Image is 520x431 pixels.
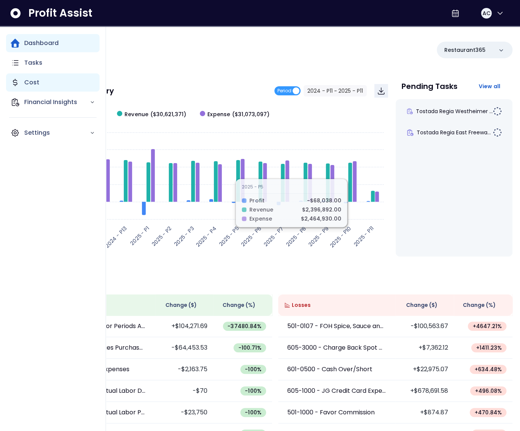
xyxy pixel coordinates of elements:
[395,316,454,337] td: -$100,563.67
[472,79,506,93] button: View all
[24,128,90,137] p: Settings
[129,224,151,247] text: 2025 - P1
[217,224,240,247] text: 2025 - P5
[493,107,502,116] img: Not yet Started
[277,86,291,95] span: Period
[474,366,502,373] span: + 634.48 %
[328,224,353,249] text: 2025 - P10
[24,98,90,107] p: Financial Insights
[207,110,269,118] span: Expense ($31,073,097)
[287,322,386,331] p: 501-0107 - FOH Spice, Sauce and Sweeteners
[444,46,486,54] p: Restaurant365
[103,224,128,249] text: 2024 - P13
[474,409,502,416] span: + 470.84 %
[194,224,218,248] text: 2025 - P4
[245,387,262,395] span: -100 %
[245,366,262,373] span: -100 %
[472,322,502,330] span: + 4647.21 %
[125,110,186,118] span: Revenue ($30,621,371)
[287,365,372,374] p: 601-0500 - Cash Over/Short
[287,386,386,395] p: 605-1000 - JG Credit Card Expenses
[307,224,330,248] text: 2025 - P9
[463,301,496,309] span: Change (%)
[155,402,214,423] td: -$23,750
[406,301,437,309] span: Change ( $ )
[475,387,502,395] span: + 496.08 %
[493,128,502,137] img: Not yet Started
[292,301,311,309] span: Losses
[165,301,197,309] span: Change ( $ )
[402,82,458,90] p: Pending Tasks
[416,107,493,115] span: Tostada Regia Westheimer ...
[173,224,196,247] text: 2025 - P3
[155,380,214,402] td: -$70
[287,343,386,352] p: 605-3000 - Charge Back Spot ON
[352,224,375,248] text: 2025 - P11
[227,322,262,330] span: -37480.84 %
[24,78,39,87] p: Cost
[476,344,502,352] span: + 1411.23 %
[155,316,214,337] td: +$104,271.69
[395,359,454,380] td: +$22,975.07
[287,408,375,417] p: 501-1000 - Favor Commission
[284,224,308,248] text: 2025 - P8
[223,301,255,309] span: Change (%)
[478,82,500,90] span: View all
[150,224,173,247] text: 2025 - P2
[155,359,214,380] td: -$2,163.75
[24,58,42,67] p: Tasks
[24,39,59,48] p: Dashboard
[240,224,263,248] text: 2025 - P6
[482,9,490,17] span: AC
[417,129,491,136] span: Tostada Regia East Freewa...
[395,380,454,402] td: +$678,691.58
[304,85,367,96] button: 2024 - P11 ~ 2025 - P11
[374,84,388,98] button: Download
[28,6,92,20] span: Profit Assist
[395,337,454,359] td: +$7,362.12
[155,337,214,359] td: -$64,453.53
[245,409,262,416] span: -100 %
[395,402,454,423] td: +$874.87
[38,278,512,285] p: Wins & Losses
[238,344,262,352] span: -100.71 %
[262,224,285,248] text: 2025 - P7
